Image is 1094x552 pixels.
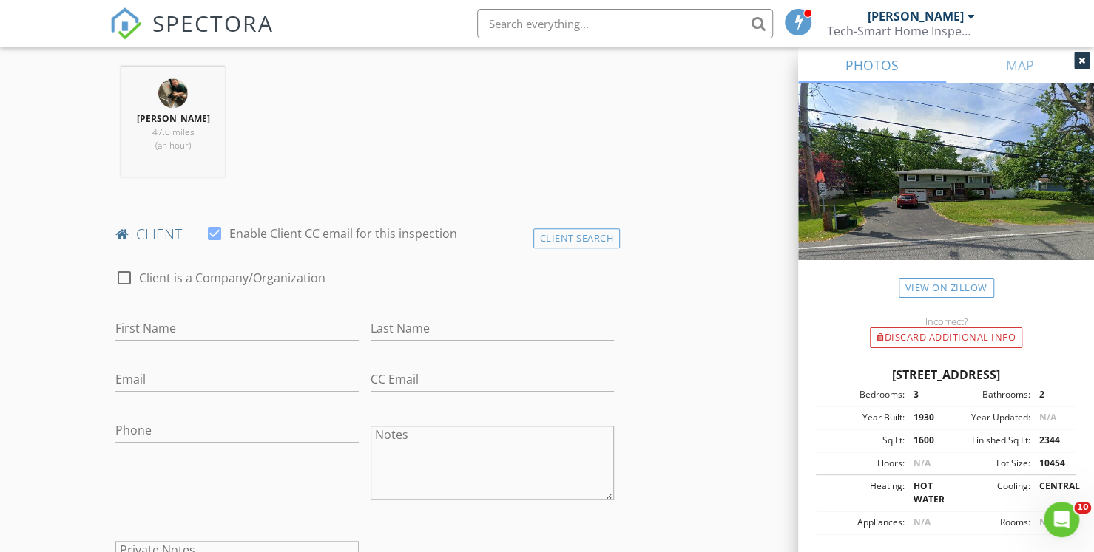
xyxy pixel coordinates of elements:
[870,327,1022,348] div: Discard Additional info
[798,316,1094,327] div: Incorrect?
[1039,411,1056,423] span: N/A
[946,411,1030,424] div: Year Updated:
[816,366,1076,384] div: [STREET_ADDRESS]
[533,228,621,248] div: Client Search
[1030,457,1072,470] div: 10454
[827,24,975,38] div: Tech-Smart Home Inspections, LLC
[1074,502,1091,514] span: 10
[158,78,188,108] img: morganinspects.jpg
[899,278,994,298] a: View on Zillow
[820,411,904,424] div: Year Built:
[868,9,964,24] div: [PERSON_NAME]
[946,480,1030,506] div: Cooling:
[155,139,191,151] span: (an hour)
[946,516,1030,529] div: Rooms:
[820,388,904,401] div: Bedrooms:
[109,20,274,51] a: SPECTORA
[1030,388,1072,401] div: 2
[152,126,195,138] span: 47.0 miles
[139,270,325,285] label: Client is a Company/Organization
[820,434,904,447] div: Sq Ft:
[1030,434,1072,447] div: 2344
[1039,516,1056,528] span: N/A
[1030,480,1072,506] div: CENTRAL
[913,457,930,469] span: N/A
[820,480,904,506] div: Heating:
[115,225,614,244] h4: client
[477,9,773,38] input: Search everything...
[913,516,930,528] span: N/A
[820,457,904,470] div: Floors:
[904,480,946,506] div: HOT WATER
[946,434,1030,447] div: Finished Sq Ft:
[137,112,210,125] strong: [PERSON_NAME]
[1044,502,1079,537] iframe: Intercom live chat
[904,411,946,424] div: 1930
[798,47,946,83] a: PHOTOS
[229,226,457,241] label: Enable Client CC email for this inspection
[904,434,946,447] div: 1600
[152,7,274,38] span: SPECTORA
[946,388,1030,401] div: Bathrooms:
[946,457,1030,470] div: Lot Size:
[820,516,904,529] div: Appliances:
[798,83,1094,296] img: streetview
[109,7,142,40] img: The Best Home Inspection Software - Spectora
[904,388,946,401] div: 3
[946,47,1094,83] a: MAP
